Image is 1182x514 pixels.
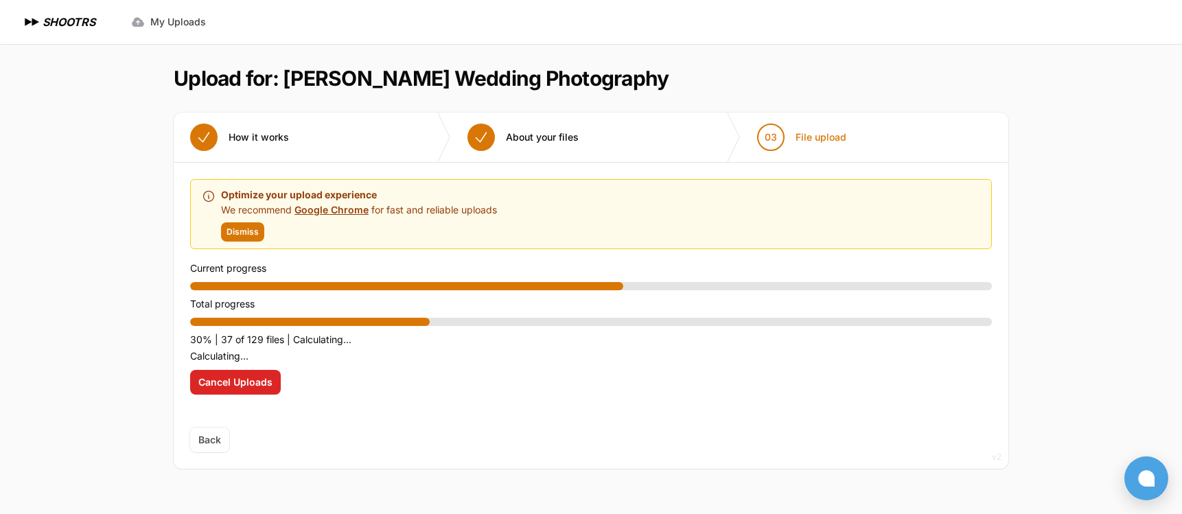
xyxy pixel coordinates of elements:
button: Open chat window [1124,456,1168,500]
p: Current progress [190,260,992,277]
button: 03 File upload [741,113,863,162]
h1: Upload for: [PERSON_NAME] Wedding Photography [174,66,669,91]
a: Google Chrome [294,204,369,215]
p: Optimize your upload experience [221,187,497,203]
span: Dismiss [227,226,259,237]
a: SHOOTRS SHOOTRS [22,14,95,30]
span: My Uploads [150,15,206,29]
button: Dismiss [221,222,264,242]
a: My Uploads [123,10,214,34]
button: How it works [174,113,305,162]
p: We recommend for fast and reliable uploads [221,203,497,217]
button: About your files [451,113,595,162]
p: Total progress [190,296,992,312]
span: Cancel Uploads [198,375,273,389]
p: 30% | 37 of 129 files | Calculating... [190,331,992,348]
span: About your files [506,130,579,144]
span: How it works [229,130,289,144]
img: SHOOTRS [22,14,43,30]
span: File upload [796,130,846,144]
p: Calculating... [190,348,992,364]
div: v2 [992,449,1001,465]
button: Cancel Uploads [190,370,281,395]
h1: SHOOTRS [43,14,95,30]
span: 03 [765,130,777,144]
